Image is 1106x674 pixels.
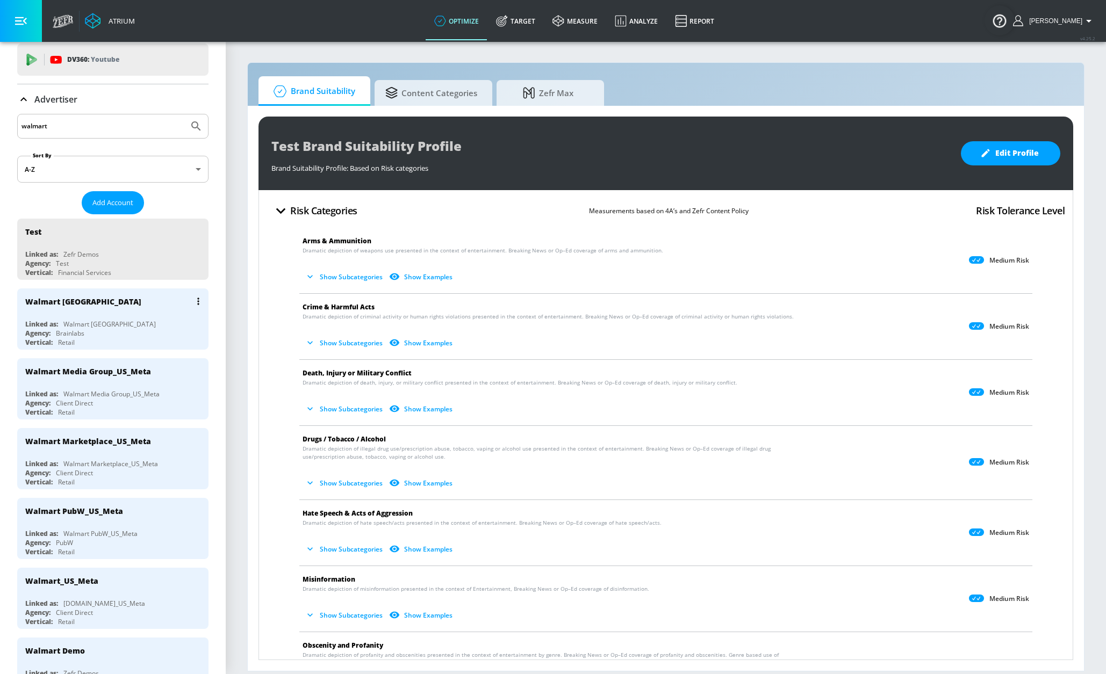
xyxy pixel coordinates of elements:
[267,198,362,223] button: Risk Categories
[303,540,387,558] button: Show Subcategories
[17,84,209,114] div: Advertiser
[56,468,93,477] div: Client Direct
[85,13,135,29] a: Atrium
[387,268,457,286] button: Show Examples
[989,322,1029,331] p: Medium Risk
[303,575,355,584] span: Misinformation
[82,191,144,214] button: Add Account
[982,147,1039,160] span: Edit Profile
[17,219,209,280] div: TestLinked as:Zefr DemosAgency:TestVertical:Financial Services
[1013,15,1095,27] button: [PERSON_NAME]
[303,302,375,311] span: Crime & Harmful Acts
[17,358,209,419] div: Walmart Media Group_US_MetaLinked as:Walmart Media Group_US_MetaAgency:Client DirectVertical:Retail
[91,54,119,65] p: Youtube
[961,141,1060,165] button: Edit Profile
[92,197,133,209] span: Add Account
[58,338,75,347] div: Retail
[1080,35,1095,41] span: v 4.25.2
[25,599,58,608] div: Linked as:
[17,428,209,489] div: Walmart Marketplace_US_MetaLinked as:Walmart Marketplace_US_MetaAgency:Client DirectVertical:Retail
[303,236,371,245] span: Arms & Ammunition
[25,608,51,617] div: Agency:
[303,379,737,387] span: Dramatic depiction of death, injury, or military conflict presented in the context of entertainme...
[303,313,794,321] span: Dramatic depiction of criminal activity or human rights violations presented in the context of en...
[989,595,1029,603] p: Medium Risk
[303,519,662,527] span: Dramatic depiction of hate speech/acts presented in the context of entertainment. Breaking News o...
[544,2,606,40] a: measure
[25,338,53,347] div: Vertical:
[25,250,58,259] div: Linked as:
[606,2,666,40] a: Analyze
[303,334,387,352] button: Show Subcategories
[303,474,387,492] button: Show Subcategories
[25,617,53,626] div: Vertical:
[25,529,58,538] div: Linked as:
[25,646,85,656] div: Walmart Demo
[25,268,53,277] div: Vertical:
[17,498,209,559] div: Walmart PubW_US_MetaLinked as:Walmart PubW_US_MetaAgency:PubWVertical:Retail
[487,2,544,40] a: Target
[25,408,53,417] div: Vertical:
[63,250,99,259] div: Zefr Demos
[303,445,799,461] span: Dramatic depiction of illegal drug use/prescription abuse, tobacco, vaping or alcohol use present...
[271,158,950,173] div: Brand Suitability Profile: Based on Risk categories
[34,93,77,105] p: Advertiser
[387,334,457,352] button: Show Examples
[303,641,383,650] span: Obscenity and Profanity
[1025,17,1082,25] span: login as: shannan.conley@zefr.com
[31,152,54,159] label: Sort By
[25,468,51,477] div: Agency:
[387,400,457,418] button: Show Examples
[25,259,51,268] div: Agency:
[56,398,93,408] div: Client Direct
[666,2,723,40] a: Report
[58,547,75,556] div: Retail
[25,329,51,338] div: Agency:
[63,389,160,398] div: Walmart Media Group_US_Meta
[387,606,457,624] button: Show Examples
[269,78,355,104] span: Brand Suitability
[17,568,209,629] div: Walmart_US_MetaLinked as:[DOMAIN_NAME]_US_MetaAgency:Client DirectVertical:Retail
[63,529,138,538] div: Walmart PubW_US_Meta
[17,44,209,76] div: DV360: Youtube
[387,474,457,492] button: Show Examples
[56,259,69,268] div: Test
[303,585,649,593] span: Dramatic depiction of misinformation presented in the context of Entertainment, Breaking News or ...
[184,114,208,138] button: Submit Search
[387,540,457,558] button: Show Examples
[25,547,53,556] div: Vertical:
[989,458,1029,467] p: Medium Risk
[58,268,111,277] div: Financial Services
[303,400,387,418] button: Show Subcategories
[58,408,75,417] div: Retail
[56,538,73,547] div: PubW
[67,54,119,66] p: DV360:
[25,538,51,547] div: Agency:
[985,5,1015,35] button: Open Resource Center
[989,528,1029,537] p: Medium Risk
[426,2,487,40] a: optimize
[989,388,1029,397] p: Medium Risk
[63,599,145,608] div: [DOMAIN_NAME]_US_Meta
[25,366,151,376] div: Walmart Media Group_US_Meta
[507,80,589,106] span: Zefr Max
[56,608,93,617] div: Client Direct
[303,651,799,667] span: Dramatic depiction of profanity and obscenities presented in the context of entertainment by genr...
[58,477,75,487] div: Retail
[589,205,749,216] p: Measurements based on 4A’s and Zefr Content Policy
[303,247,663,255] span: Dramatic depiction of weapons use presented in the context of entertainment. Breaking News or Op–...
[63,459,158,468] div: Walmart Marketplace_US_Meta
[104,16,135,26] div: Atrium
[25,506,123,516] div: Walmart PubW_US_Meta
[25,389,58,398] div: Linked as:
[17,156,209,183] div: A-Z
[976,203,1065,218] h4: Risk Tolerance Level
[25,296,141,307] div: Walmart [GEOGRAPHIC_DATA]
[17,288,209,350] div: Walmart [GEOGRAPHIC_DATA]Linked as:Walmart [GEOGRAPHIC_DATA]Agency:BrainlabsVertical:Retail
[989,256,1029,265] p: Medium Risk
[58,617,75,626] div: Retail
[385,80,477,106] span: Content Categories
